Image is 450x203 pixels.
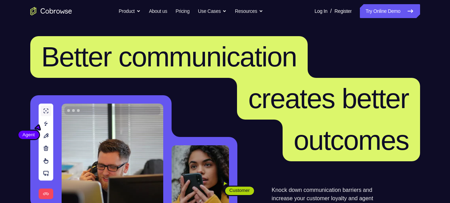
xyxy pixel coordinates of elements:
[41,41,297,72] span: Better communication
[248,83,409,114] span: creates better
[334,4,352,18] a: Register
[294,125,409,156] span: outcomes
[315,4,327,18] a: Log In
[235,4,263,18] button: Resources
[198,4,227,18] button: Use Cases
[149,4,167,18] a: About us
[119,4,141,18] button: Product
[360,4,420,18] a: Try Online Demo
[175,4,189,18] a: Pricing
[30,7,72,15] a: Go to the home page
[330,7,332,15] span: /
